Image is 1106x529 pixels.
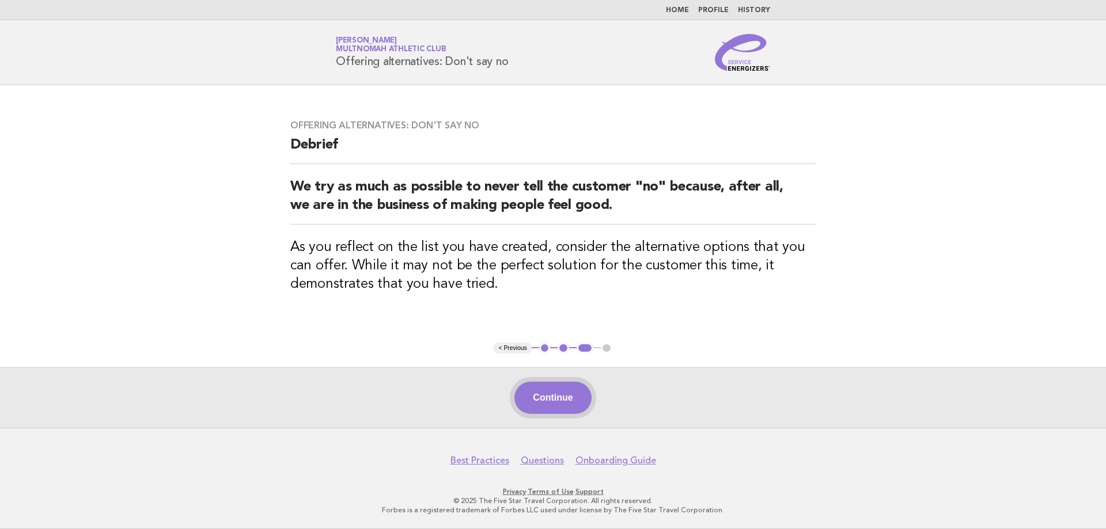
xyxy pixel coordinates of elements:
[575,488,604,496] a: Support
[200,505,906,515] p: Forbes is a registered trademark of Forbes LLC used under license by The Five Star Travel Corpora...
[514,382,591,414] button: Continue
[200,496,906,505] p: © 2025 The Five Star Travel Corporation. All rights reserved.
[336,37,508,67] h1: Offering alternatives: Don't say no
[558,342,569,354] button: 2
[666,7,689,14] a: Home
[450,455,509,466] a: Best Practices
[715,34,770,71] img: Service Energizers
[577,342,593,354] button: 3
[494,342,531,354] button: < Previous
[290,136,816,164] h2: Debrief
[200,487,906,496] p: · ·
[575,455,656,466] a: Onboarding Guide
[336,46,446,54] span: Multnomah Athletic Club
[290,238,816,294] h3: As you reflect on the list you have created, consider the alternative options that you can offer....
[521,455,564,466] a: Questions
[698,7,729,14] a: Profile
[503,488,526,496] a: Privacy
[539,342,551,354] button: 1
[336,37,446,53] a: [PERSON_NAME]Multnomah Athletic Club
[528,488,574,496] a: Terms of Use
[290,178,816,224] h2: We try as much as possible to never tell the customer "no" because, after all, we are in the busi...
[290,120,816,131] h3: Offering alternatives: Don't say no
[738,7,770,14] a: History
